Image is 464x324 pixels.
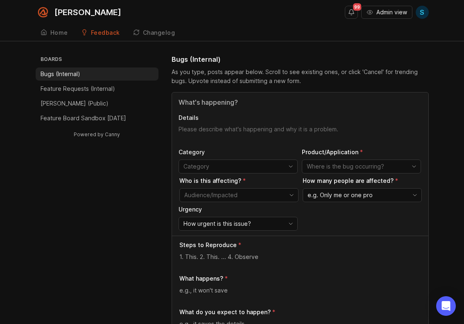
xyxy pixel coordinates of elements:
input: Where is the bug occurring? [307,162,407,171]
div: toggle menu [179,188,299,202]
a: Feature Board Sandbox [DATE] [36,112,158,125]
svg: toggle icon [284,163,297,170]
a: Bugs (Internal) [36,67,158,81]
div: toggle menu [302,160,421,173]
p: Bugs (Internal) [41,70,80,78]
p: Details [179,114,422,122]
span: How urgent is this issue? [183,219,251,228]
input: Audience/Impacted [184,191,284,200]
p: Product/Application [302,148,421,156]
a: Powered by Canny [72,130,121,139]
a: Feedback [76,25,125,41]
p: Who is this affecting? [179,177,299,185]
div: toggle menu [179,217,298,231]
button: S [416,6,429,19]
div: Changelog [143,30,175,36]
p: [PERSON_NAME] (Public) [41,99,109,108]
div: toggle menu [303,188,422,202]
input: Title [179,97,422,107]
a: Home [36,25,73,41]
span: S [420,7,424,17]
svg: toggle icon [284,220,297,227]
span: Admin view [376,8,407,16]
div: Open Intercom Messenger [436,296,456,316]
input: Category [183,162,283,171]
p: How many people are affected? [303,177,422,185]
a: Feature Requests (Internal) [36,82,158,95]
a: Changelog [128,25,180,41]
img: Smith.ai logo [36,5,50,20]
button: Notifications [345,6,358,19]
button: Admin view [361,6,412,19]
p: Steps to Reproduce [179,241,237,249]
div: As you type, posts appear below. Scroll to see existing ones, or click 'Cancel' for trending bugs... [172,67,429,85]
div: Home [50,30,68,36]
h3: Boards [39,54,158,66]
p: What do you expect to happen? [179,308,271,316]
div: [PERSON_NAME] [54,8,121,16]
svg: toggle icon [285,192,298,198]
div: toggle menu [179,160,298,173]
svg: toggle icon [408,192,421,198]
a: [PERSON_NAME] (Public) [36,97,158,110]
div: Feedback [91,30,120,36]
span: 99 [353,3,361,11]
p: What happens? [179,274,223,283]
p: Feature Board Sandbox [DATE] [41,114,126,122]
p: Urgency [179,205,298,214]
span: e.g. Only me or one pro [308,191,373,200]
svg: toggle icon [407,163,421,170]
p: Category [179,148,298,156]
p: Feature Requests (Internal) [41,85,115,93]
textarea: Details [179,125,422,142]
h1: Bugs (Internal) [172,54,221,64]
